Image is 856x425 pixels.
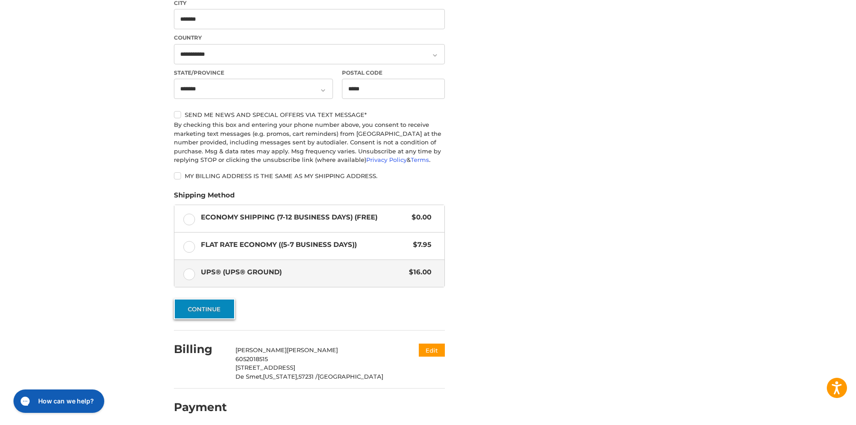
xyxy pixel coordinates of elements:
span: Economy Shipping (7-12 Business Days) (Free) [201,212,408,223]
span: 6052018515 [235,355,268,362]
button: Edit [419,344,445,357]
legend: Shipping Method [174,190,235,205]
h2: Billing [174,342,226,356]
label: Postal Code [342,69,445,77]
div: By checking this box and entering your phone number above, you consent to receive marketing text ... [174,121,445,165]
iframe: Gorgias live chat messenger [9,386,107,416]
button: Continue [174,299,235,319]
span: [STREET_ADDRESS] [235,364,295,371]
span: Flat Rate Economy ((5-7 Business Days)) [201,240,409,250]
a: Privacy Policy [366,156,407,163]
span: $0.00 [407,212,431,223]
span: UPS® (UPS® Ground) [201,267,405,277]
span: 57231 / [298,373,318,380]
label: State/Province [174,69,333,77]
span: [US_STATE], [263,373,298,380]
label: Country [174,34,445,42]
h2: Payment [174,400,227,414]
span: De Smet, [235,373,263,380]
a: Terms [411,156,429,163]
label: Send me news and special offers via text message* [174,111,445,118]
span: $7.95 [408,240,431,250]
span: [GEOGRAPHIC_DATA] [318,373,383,380]
label: My billing address is the same as my shipping address. [174,172,445,179]
span: $16.00 [404,267,431,277]
span: [PERSON_NAME] [287,346,338,353]
span: [PERSON_NAME] [235,346,287,353]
